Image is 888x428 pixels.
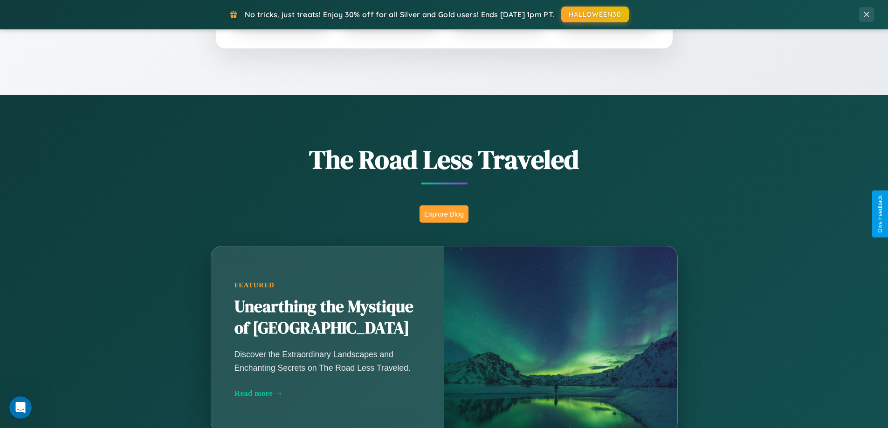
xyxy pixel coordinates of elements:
div: Read more → [234,388,421,398]
div: Give Feedback [877,195,883,233]
div: Featured [234,281,421,289]
span: No tricks, just treats! Enjoy 30% off for all Silver and Gold users! Ends [DATE] 1pm PT. [245,10,554,19]
h2: Unearthing the Mystique of [GEOGRAPHIC_DATA] [234,296,421,339]
button: Explore Blog [420,205,468,223]
button: HALLOWEEN30 [561,7,629,22]
iframe: Intercom live chat [9,396,32,419]
p: Discover the Extraordinary Landscapes and Enchanting Secrets on The Road Less Traveled. [234,348,421,374]
h1: The Road Less Traveled [165,142,724,177]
